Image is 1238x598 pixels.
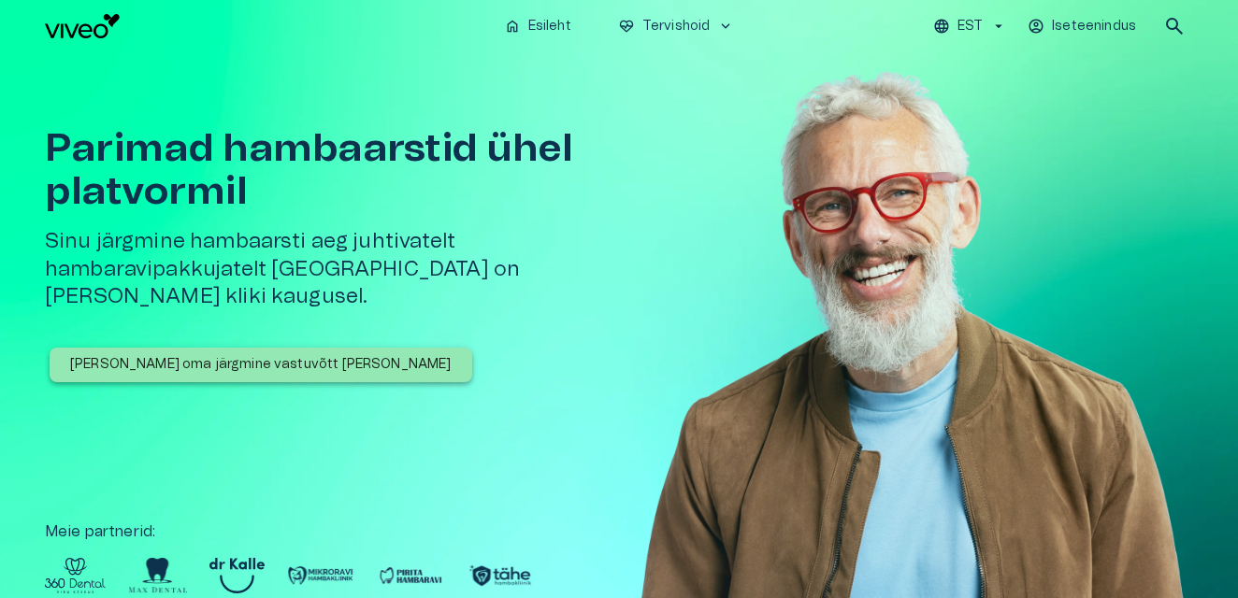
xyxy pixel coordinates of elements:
span: search [1163,15,1186,37]
button: Iseteenindus [1025,13,1141,40]
img: Viveo logo [45,14,120,38]
span: home [504,18,521,35]
img: Partner logo [45,558,106,593]
p: EST [957,17,983,36]
h5: Sinu järgmine hambaarsti aeg juhtivatelt hambaravipakkujatelt [GEOGRAPHIC_DATA] on [PERSON_NAME] ... [45,228,651,310]
button: ecg_heartTervishoidkeyboard_arrow_down [611,13,742,40]
p: Tervishoid [642,17,711,36]
img: Partner logo [128,558,187,593]
img: Partner logo [209,558,265,593]
button: [PERSON_NAME] oma järgmine vastuvõtt [PERSON_NAME] [50,348,472,382]
span: ecg_heart [618,18,635,35]
p: Meie partnerid : [45,520,1193,543]
span: keyboard_arrow_down [717,18,734,35]
button: EST [930,13,1010,40]
p: Esileht [528,17,571,36]
p: Iseteenindus [1052,17,1136,36]
h1: Parimad hambaarstid ühel platvormil [45,127,651,213]
button: open search modal [1156,7,1193,45]
img: Partner logo [467,558,534,593]
img: Partner logo [287,558,354,593]
p: [PERSON_NAME] oma järgmine vastuvõtt [PERSON_NAME] [70,355,452,375]
a: Navigate to homepage [45,14,489,38]
img: Partner logo [377,558,444,593]
button: homeEsileht [497,13,581,40]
